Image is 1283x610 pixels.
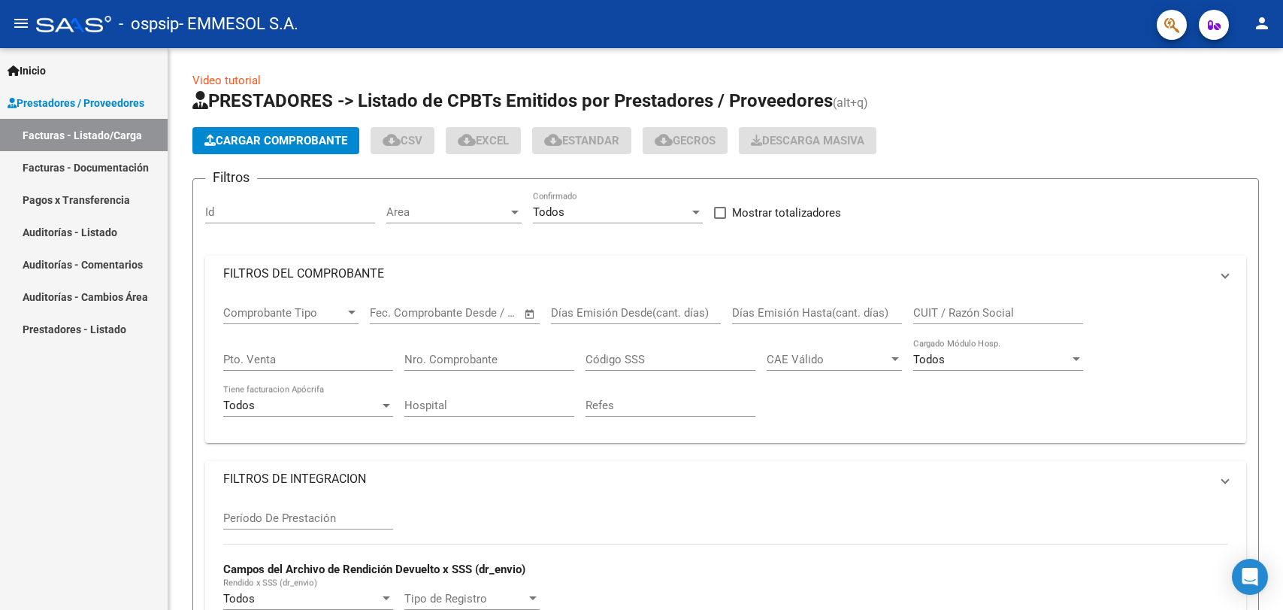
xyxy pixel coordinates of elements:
button: Gecros [643,127,728,154]
div: FILTROS DEL COMPROBANTE [205,292,1246,443]
span: Prestadores / Proveedores [8,95,144,111]
mat-expansion-panel-header: FILTROS DEL COMPROBANTE [205,256,1246,292]
input: Fecha inicio [370,306,431,320]
span: CSV [383,134,422,147]
mat-panel-title: FILTROS DE INTEGRACION [223,471,1210,487]
app-download-masive: Descarga masiva de comprobantes (adjuntos) [739,127,876,154]
span: - EMMESOL S.A. [179,8,298,41]
mat-icon: cloud_download [458,131,476,149]
button: Open calendar [522,305,539,323]
mat-icon: cloud_download [383,131,401,149]
span: PRESTADORES -> Listado de CPBTs Emitidos por Prestadores / Proveedores [192,90,833,111]
span: Area [386,205,508,219]
mat-icon: menu [12,14,30,32]
span: Gecros [655,134,716,147]
span: Descarga Masiva [751,134,864,147]
span: Estandar [544,134,619,147]
span: Todos [533,205,564,219]
mat-panel-title: FILTROS DEL COMPROBANTE [223,266,1210,282]
button: Descarga Masiva [739,127,876,154]
span: Inicio [8,62,46,79]
strong: Campos del Archivo de Rendición Devuelto x SSS (dr_envio) [223,563,525,576]
h3: Filtros [205,167,257,188]
span: EXCEL [458,134,509,147]
mat-expansion-panel-header: FILTROS DE INTEGRACION [205,461,1246,497]
span: (alt+q) [833,96,868,110]
span: Tipo de Registro [404,592,526,605]
span: - ospsip [119,8,179,41]
span: Comprobante Tipo [223,306,345,320]
span: CAE Válido [767,353,888,366]
a: Video tutorial [192,74,261,87]
mat-icon: cloud_download [544,131,562,149]
button: EXCEL [446,127,521,154]
span: Todos [913,353,945,366]
span: Cargar Comprobante [204,134,347,147]
input: Fecha fin [444,306,517,320]
mat-icon: person [1253,14,1271,32]
button: Estandar [532,127,631,154]
mat-icon: cloud_download [655,131,673,149]
span: Mostrar totalizadores [732,204,841,222]
button: CSV [371,127,434,154]
div: Open Intercom Messenger [1232,559,1268,595]
button: Cargar Comprobante [192,127,359,154]
span: Todos [223,592,255,605]
span: Todos [223,399,255,412]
